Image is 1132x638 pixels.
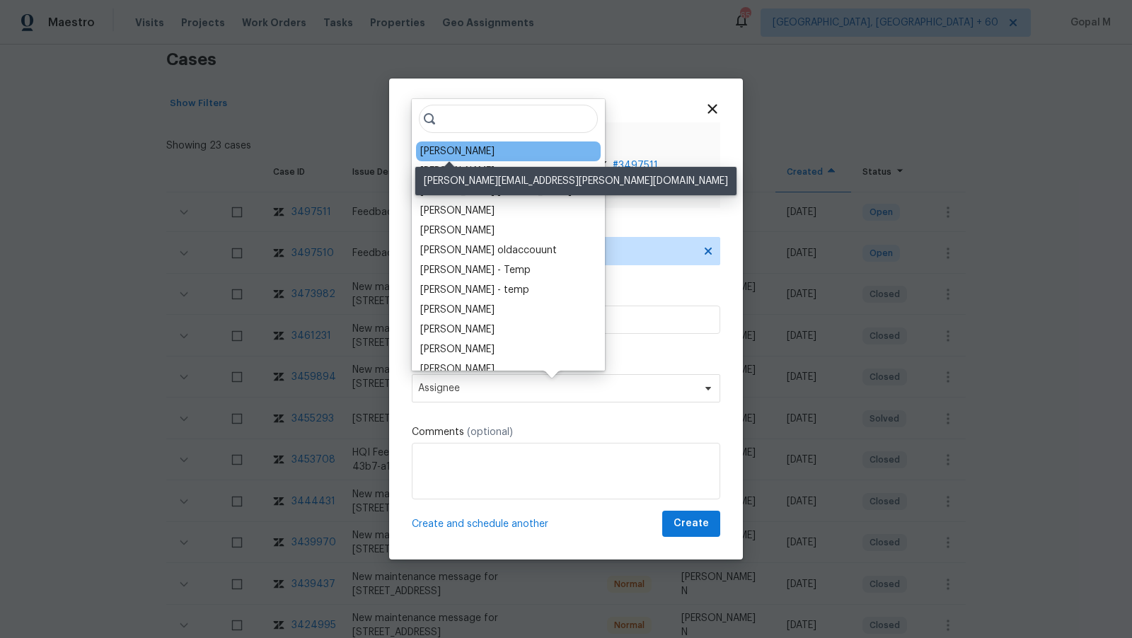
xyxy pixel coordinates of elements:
[420,263,531,277] div: [PERSON_NAME] - Temp
[420,283,529,297] div: [PERSON_NAME] - temp
[613,158,658,173] span: # 3497511
[662,511,720,537] button: Create
[674,515,709,533] span: Create
[420,204,495,218] div: [PERSON_NAME]
[420,342,495,356] div: [PERSON_NAME]
[705,101,720,117] span: Close
[420,164,495,178] div: [PERSON_NAME]
[541,134,709,154] span: Case
[412,517,548,531] span: Create and schedule another
[420,323,495,337] div: [PERSON_NAME]
[415,167,737,195] div: [PERSON_NAME][EMAIL_ADDRESS][PERSON_NAME][DOMAIN_NAME]
[420,224,495,238] div: [PERSON_NAME]
[467,427,513,437] span: (optional)
[420,362,495,376] div: [PERSON_NAME]
[412,425,720,439] label: Comments
[418,383,695,394] span: Assignee
[420,303,495,317] div: [PERSON_NAME]
[420,144,495,158] div: [PERSON_NAME]
[420,243,557,257] div: [PERSON_NAME] oldaccouunt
